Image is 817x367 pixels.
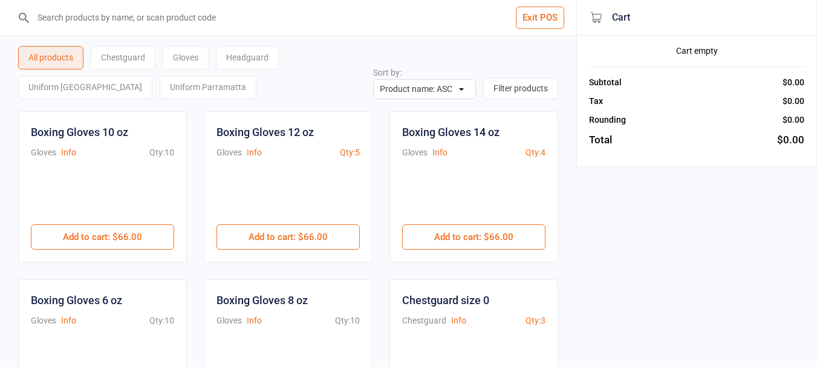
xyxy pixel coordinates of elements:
div: Qty: 10 [335,314,360,327]
button: Info [247,146,262,159]
div: Qty: 3 [526,314,545,327]
button: Exit POS [516,7,564,29]
div: Chestguard [91,46,155,70]
button: Info [247,314,262,327]
div: Qty: 4 [526,146,545,159]
div: Uniform Parramatta [160,76,256,99]
div: All products [18,46,83,70]
div: Uniform [GEOGRAPHIC_DATA] [18,76,152,99]
button: Info [451,314,466,327]
button: Add to cart: $66.00 [31,224,174,250]
button: Filter products [483,78,558,99]
div: Boxing Gloves 6 oz [31,292,122,308]
div: Qty: 10 [149,314,174,327]
div: Qty: 5 [340,146,360,159]
div: Total [589,132,612,148]
div: $0.00 [777,132,804,148]
button: Info [432,146,448,159]
div: Subtotal [589,76,622,89]
button: Info [61,146,76,159]
button: Add to cart: $66.00 [402,224,545,250]
div: $0.00 [783,114,804,126]
div: Rounding [589,114,626,126]
div: Boxing Gloves 8 oz [216,292,308,308]
label: Sort by: [373,68,402,77]
div: Gloves [163,46,209,70]
div: Chestguard size 0 [402,292,489,308]
div: Gloves [216,146,242,159]
div: Boxing Gloves 12 oz [216,124,314,140]
div: Boxing Gloves 10 oz [31,124,128,140]
div: Gloves [216,314,242,327]
div: Boxing Gloves 14 oz [402,124,500,140]
div: Gloves [402,146,428,159]
div: Qty: 10 [149,146,174,159]
div: $0.00 [783,76,804,89]
div: Gloves [31,314,56,327]
button: Add to cart: $66.00 [216,224,360,250]
button: Info [61,314,76,327]
div: Headguard [216,46,279,70]
div: Chestguard [402,314,446,327]
div: Tax [589,95,603,108]
div: Cart empty [589,45,804,57]
div: $0.00 [783,95,804,108]
div: Gloves [31,146,56,159]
